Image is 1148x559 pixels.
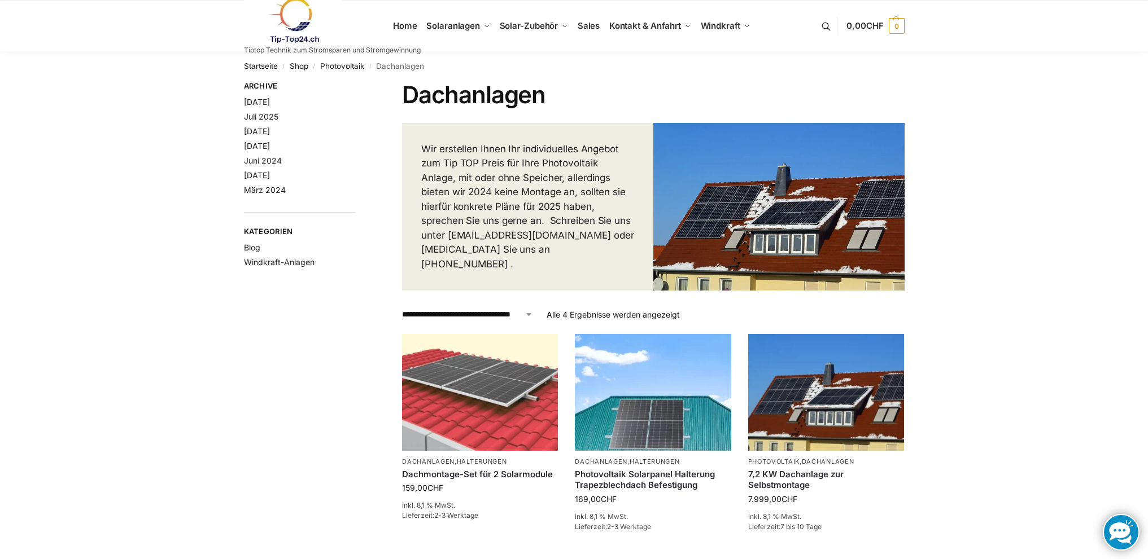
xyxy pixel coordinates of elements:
[244,112,278,121] a: Juli 2025
[402,334,558,451] img: Halterung Solarpaneele Ziegeldach
[427,483,443,492] span: CHF
[244,47,421,54] p: Tiptop Technik zum Stromsparen und Stromgewinnung
[696,1,755,51] a: Windkraft
[846,9,904,43] a: 0,00CHF 0
[575,469,731,491] a: Photovoltaik Solarpanel Halterung Trapezblechdach Befestigung
[421,142,634,272] p: Wir erstellen Ihnen Ihr individuelles Angebot zum Tip TOP Preis für Ihre Photovoltaik Anlage, mit...
[578,20,600,31] span: Sales
[653,123,905,290] img: Solar Dachanlage 6,5 KW
[402,500,558,510] p: inkl. 8,1 % MwSt.
[402,469,558,480] a: Dachmontage-Set für 2 Solarmodule
[244,51,905,81] nav: Breadcrumb
[575,522,651,531] span: Lieferzeit:
[290,61,308,71] a: Shop
[748,494,797,504] bdi: 7.999,00
[609,20,681,31] span: Kontakt & Anfahrt
[573,1,604,51] a: Sales
[244,226,356,237] span: Kategorien
[308,62,320,71] span: /
[402,483,443,492] bdi: 159,00
[244,81,356,92] span: Archive
[748,457,800,465] a: Photovoltaik
[457,457,507,465] a: Halterungen
[547,309,680,320] p: Alle 4 Ergebnisse werden angezeigt
[575,334,731,451] img: Trapezdach Halterung
[748,512,904,522] p: inkl. 8,1 % MwSt.
[320,61,364,71] a: Photovoltaik
[500,20,558,31] span: Solar-Zubehör
[402,309,533,320] select: Shop-Reihenfolge
[244,97,270,107] a: [DATE]
[607,522,651,531] span: 2-3 Werktage
[601,494,617,504] span: CHF
[244,141,270,151] a: [DATE]
[434,511,478,520] span: 2-3 Werktage
[364,62,376,71] span: /
[402,81,904,109] h1: Dachanlagen
[780,522,822,531] span: 7 bis 10 Tage
[748,334,904,451] img: Solar Dachanlage 6,5 KW
[575,457,627,465] a: Dachanlagen
[748,457,904,466] p: ,
[426,20,480,31] span: Solaranlagen
[575,457,731,466] p: ,
[495,1,573,51] a: Solar-Zubehör
[244,170,270,180] a: [DATE]
[402,457,558,466] p: ,
[244,257,315,267] a: Windkraft-Anlagen
[244,61,278,71] a: Startseite
[889,18,905,34] span: 0
[244,156,282,165] a: Juni 2024
[846,20,883,31] span: 0,00
[278,62,290,71] span: /
[866,20,884,31] span: CHF
[748,522,822,531] span: Lieferzeit:
[422,1,495,51] a: Solaranlagen
[244,243,260,252] a: Blog
[244,126,270,136] a: [DATE]
[575,494,617,504] bdi: 169,00
[402,457,455,465] a: Dachanlagen
[748,469,904,491] a: 7,2 KW Dachanlage zur Selbstmontage
[782,494,797,504] span: CHF
[701,20,740,31] span: Windkraft
[802,457,854,465] a: Dachanlagen
[604,1,696,51] a: Kontakt & Anfahrt
[244,185,286,195] a: März 2024
[630,457,680,465] a: Halterungen
[575,512,731,522] p: inkl. 8,1 % MwSt.
[402,511,478,520] span: Lieferzeit:
[356,81,363,94] button: Close filters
